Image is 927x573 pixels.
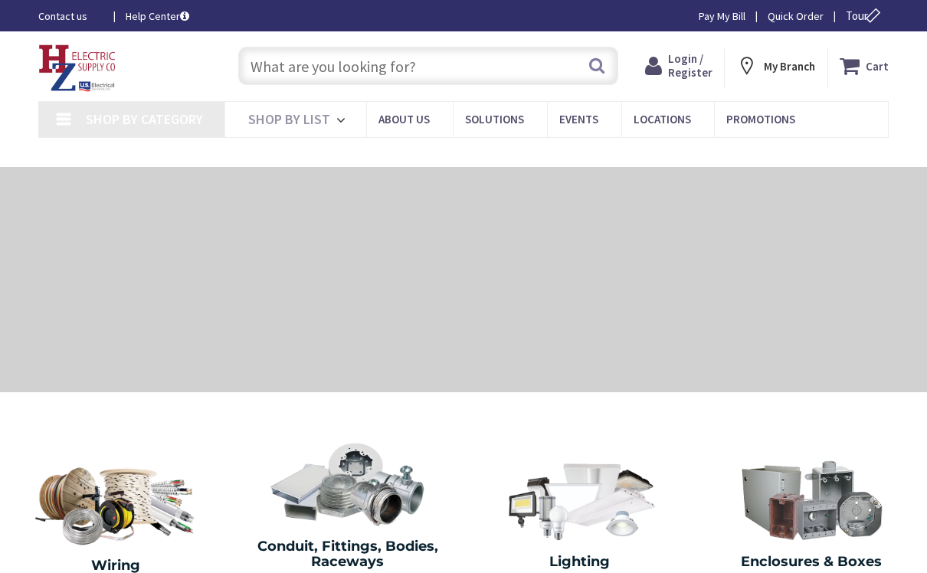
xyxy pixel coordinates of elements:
[559,112,598,126] span: Events
[668,51,712,80] span: Login / Register
[244,539,453,570] h2: Conduit, Fittings, Bodies, Raceways
[465,112,524,126] span: Solutions
[126,8,189,24] a: Help Center
[726,112,795,126] span: Promotions
[768,8,824,24] a: Quick Order
[645,52,712,80] a: Login / Register
[634,112,691,126] span: Locations
[699,8,745,24] a: Pay My Bill
[475,555,684,570] h2: Lighting
[86,110,203,128] span: Shop By Category
[248,110,330,128] span: Shop By List
[38,8,101,24] a: Contact us
[866,52,889,80] strong: Cart
[378,112,430,126] span: About Us
[38,44,116,92] img: HZ Electric Supply
[238,47,618,85] input: What are you looking for?
[840,52,889,80] a: Cart
[707,555,916,570] h2: Enclosures & Boxes
[846,8,885,23] span: Tour
[764,59,815,74] strong: My Branch
[736,52,815,80] div: My Branch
